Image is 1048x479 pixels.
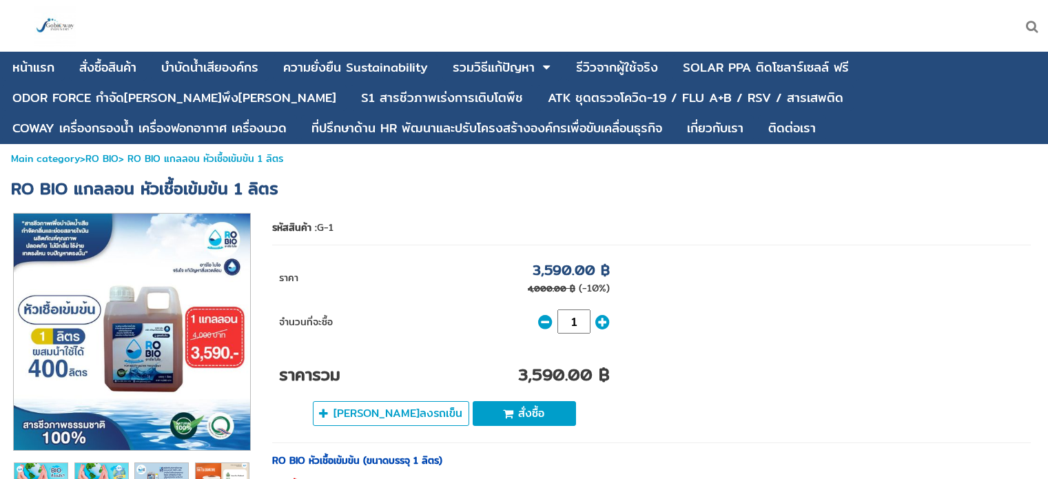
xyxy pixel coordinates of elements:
b: รหัสสินค้า : [272,220,317,235]
div: ที่ปรึกษาด้าน HR พัฒนาและปรับโครงสร้างองค์กรเพื่อขับเคลื่อนธุรกิจ [311,122,662,134]
a: ติดต่อเรา [768,115,816,141]
span: RO BIO แกลลอน หัวเชื้อเข้มข้น 1 ลิตร [11,175,278,201]
div: เกี่ยวกับเรา [687,122,743,134]
img: 8878413a97944e3f8fca15d0eb43459c [14,214,250,450]
div: S1 สารชีวภาพเร่งการเติบโตพืช [361,92,523,104]
a: ที่ปรึกษาด้าน HR พัฒนาและปรับโครงสร้างองค์กรเพื่อขับเคลื่อนธุรกิจ [311,115,662,141]
td: 3,590.00 ฿ [376,340,617,394]
p: 3,590.00 ฿ [533,259,610,281]
div: ความยั่งยืน Sustainability [283,61,428,74]
span: สั่งซื้อ [518,405,544,422]
strong: RO BIO หัวเชื้อเข้มข้น (ขนาดบรรจุ 1 ลิตร) [272,453,442,468]
div: COWAY เครื่องกรองน้ำ เครื่องฟอกอากาศ เครื่องนวด [12,122,287,134]
td: ราคา [272,252,376,303]
a: รีวิวจากผู้ใช้จริง [576,54,658,81]
a: S1 สารชีวภาพเร่งการเติบโตพืช [361,85,523,111]
span: G-1 [317,220,333,235]
span: จำนวนที่จะซื้อ [279,314,333,329]
a: SOLAR PPA ติดโซลาร์เซลล์ ฟรี [683,54,849,81]
div: รวมวิธีแก้ปัญหา [453,61,535,74]
div: บําบัดน้ำเสียองค์กร [161,61,258,74]
div: ติดต่อเรา [768,122,816,134]
span: [PERSON_NAME]ลงรถเข็น [333,405,462,422]
div: สั่งซื้อสินค้า [79,61,136,74]
button: [PERSON_NAME]ลงรถเข็น [313,401,469,426]
p: 4,000.00 ฿ [528,282,575,295]
a: เกี่ยวกับเรา [687,115,743,141]
a: ความยั่งยืน Sustainability [283,54,428,81]
div: ODOR FORCE กำจัด[PERSON_NAME]พึง[PERSON_NAME] [12,92,336,104]
div: ATK ชุดตรวจโควิด-19 / FLU A+B / RSV / สารเสพติด [548,92,843,104]
a: ATK ชุดตรวจโควิด-19 / FLU A+B / RSV / สารเสพติด [548,85,843,111]
span: (-10%) [579,281,610,296]
div: SOLAR PPA ติดโซลาร์เซลล์ ฟรี [683,61,849,74]
div: หน้าแรก [12,61,54,74]
a: รวมวิธีแก้ปัญหา [453,54,535,81]
a: หน้าแรก [12,54,54,81]
a: Main category [11,151,80,166]
a: RO BIO [85,151,119,166]
button: สั่งซื้อ [473,401,576,426]
div: รีวิวจากผู้ใช้จริง [576,61,658,74]
a: ODOR FORCE กำจัด[PERSON_NAME]พึง[PERSON_NAME] [12,85,336,111]
td: ราคารวม [272,340,376,394]
a: บําบัดน้ำเสียองค์กร [161,54,258,81]
img: large-1644130236041.jpg [34,6,76,47]
a: สั่งซื้อสินค้า [79,54,136,81]
a: COWAY เครื่องกรองน้ำ เครื่องฟอกอากาศ เครื่องนวด [12,115,287,141]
